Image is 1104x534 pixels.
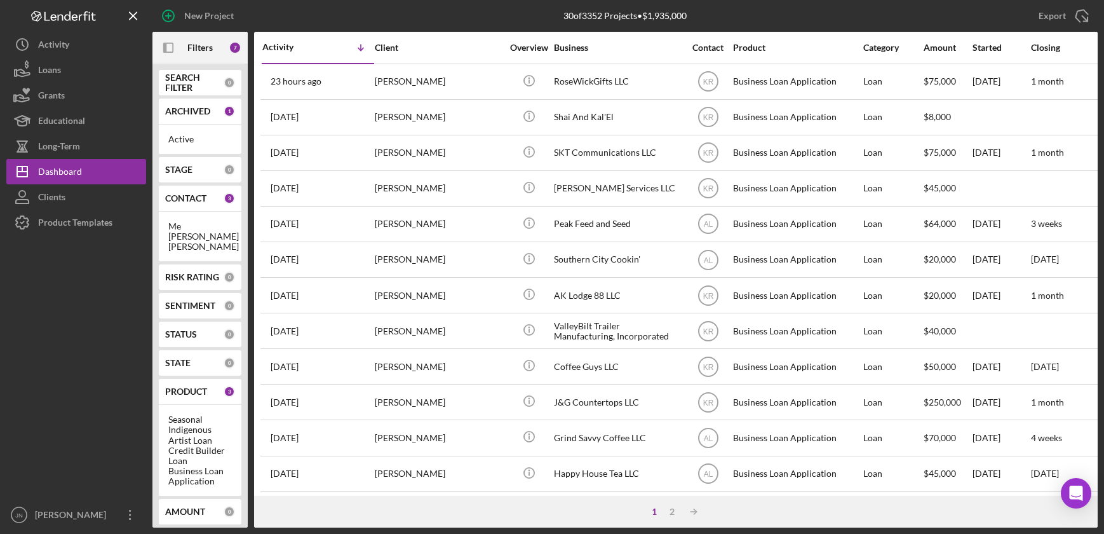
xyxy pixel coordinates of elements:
[924,457,971,491] div: $45,000
[271,433,299,443] time: 2025-08-14 14:33
[271,254,299,264] time: 2025-08-19 23:00
[6,502,146,528] button: JN[PERSON_NAME]
[863,136,922,170] div: Loan
[152,3,246,29] button: New Project
[924,493,971,526] div: $250,000
[6,83,146,108] a: Grants
[703,113,713,122] text: KR
[32,502,114,531] div: [PERSON_NAME]
[224,386,235,397] div: 3
[703,434,713,443] text: AL
[924,385,971,419] div: $250,000
[863,493,922,526] div: Loan
[505,43,553,53] div: Overview
[1031,147,1064,158] time: 1 month
[168,134,232,144] div: Active
[6,32,146,57] button: Activity
[863,385,922,419] div: Loan
[375,493,502,526] div: [PERSON_NAME]
[924,207,971,241] div: $64,000
[6,159,146,184] a: Dashboard
[863,100,922,134] div: Loan
[554,278,681,312] div: AK Lodge 88 LLC
[924,172,971,205] div: $45,000
[563,11,687,21] div: 30 of 3352 Projects • $1,935,000
[863,421,922,455] div: Loan
[6,210,146,235] button: Product Templates
[165,507,205,517] b: AMOUNT
[6,184,146,210] button: Clients
[38,108,85,137] div: Educational
[168,466,232,486] div: Business Loan Application
[973,43,1030,53] div: Started
[375,65,502,99] div: [PERSON_NAME]
[733,100,860,134] div: Business Loan Application
[38,83,65,111] div: Grants
[1061,478,1091,509] div: Open Intercom Messenger
[554,457,681,491] div: Happy House Tea LLC
[703,78,713,86] text: KR
[271,76,321,86] time: 2025-08-25 21:50
[554,493,681,526] div: 907 Heating & Plumbing, LLC
[924,350,971,383] div: $50,000
[924,314,971,348] div: $40,000
[168,446,232,466] div: Credit Builder Loan
[375,421,502,455] div: [PERSON_NAME]
[1031,432,1062,443] time: 4 weeks
[165,272,219,282] b: RISK RATING
[645,507,663,517] div: 1
[733,493,860,526] div: Business Loan Application
[224,193,235,204] div: 3
[38,159,82,188] div: Dashboard
[924,100,971,134] div: $8,000
[224,106,235,117] div: 1
[168,414,232,445] div: Seasonal Indigenous Artist Loan
[375,43,502,53] div: Client
[375,100,502,134] div: [PERSON_NAME]
[271,326,299,336] time: 2025-08-15 23:43
[271,183,299,193] time: 2025-08-22 00:17
[271,219,299,229] time: 2025-08-21 16:07
[271,291,299,301] time: 2025-08-17 14:20
[973,493,1030,526] div: [DATE]
[1031,397,1064,407] time: 1 month
[1031,290,1064,301] time: 1 month
[224,164,235,175] div: 0
[38,133,80,162] div: Long-Term
[168,231,232,242] div: [PERSON_NAME]
[973,350,1030,383] div: [DATE]
[554,243,681,277] div: Southern City Cookin'
[924,65,971,99] div: $75,000
[168,242,232,252] div: [PERSON_NAME]
[703,470,713,479] text: AL
[1031,218,1062,229] time: 3 weeks
[863,207,922,241] div: Loan
[38,32,69,60] div: Activity
[924,243,971,277] div: $20,000
[38,57,61,86] div: Loans
[973,421,1030,455] div: [DATE]
[554,172,681,205] div: [PERSON_NAME] Services LLC
[165,387,207,397] b: PRODUCT
[375,172,502,205] div: [PERSON_NAME]
[863,243,922,277] div: Loan
[554,65,681,99] div: RoseWickGifts LLC
[271,147,299,158] time: 2025-08-22 00:22
[375,207,502,241] div: [PERSON_NAME]
[375,350,502,383] div: [PERSON_NAME]
[6,108,146,133] a: Educational
[375,314,502,348] div: [PERSON_NAME]
[1031,254,1059,264] time: [DATE]
[15,512,23,519] text: JN
[924,136,971,170] div: $75,000
[554,100,681,134] div: Shai And Kal'El
[165,358,191,368] b: STATE
[6,57,146,83] a: Loans
[165,72,224,93] b: SEARCH FILTER
[375,136,502,170] div: [PERSON_NAME]
[703,291,713,300] text: KR
[1031,361,1059,372] time: [DATE]
[6,133,146,159] button: Long-Term
[973,243,1030,277] div: [DATE]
